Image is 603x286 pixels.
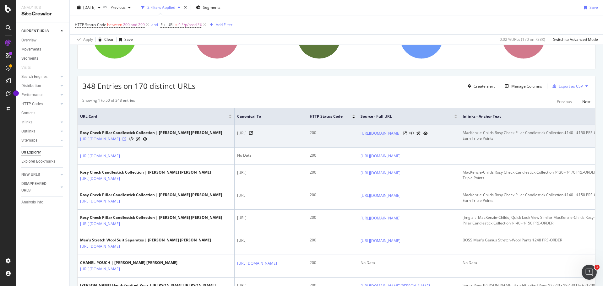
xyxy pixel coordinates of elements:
span: [URL] [237,215,247,221]
span: ^.*/p/prod.*$ [178,20,202,29]
button: Previous [108,3,133,13]
span: HTTP Status Code [75,22,106,27]
a: Segments [21,55,65,62]
div: 200 [310,215,355,220]
div: Analytics [21,5,64,10]
button: Apply [75,35,93,45]
button: Switch to Advanced Mode [551,35,598,45]
a: [URL][DOMAIN_NAME] [361,170,400,176]
button: [DATE] [75,3,103,13]
a: [URL][DOMAIN_NAME] [361,153,400,159]
div: No Data [237,153,304,158]
button: Create alert [465,81,495,91]
div: Next [582,99,590,104]
div: 200 [310,153,355,158]
div: A chart. [287,10,385,64]
a: AI Url Details [136,136,140,142]
a: [URL][DOMAIN_NAME] [361,238,400,244]
a: Search Engines [21,73,59,80]
a: Overview [21,37,65,44]
button: View HTML Source [129,137,133,141]
iframe: Intercom live chat [582,265,597,280]
a: Visit Online Page [122,137,126,141]
div: Visits [21,64,31,71]
div: Rosy Check Candlestick Collection | [PERSON_NAME] [PERSON_NAME] [80,170,211,175]
div: Segments [21,55,38,62]
a: Distribution [21,83,59,89]
div: Add Filter [216,22,232,27]
div: Create alert [474,84,495,89]
div: HTTP Codes [21,101,43,107]
button: and [151,22,158,28]
div: times [183,4,188,11]
a: [URL][DOMAIN_NAME] [237,260,277,267]
span: Full URL [160,22,174,27]
div: Analysis Info [21,199,43,206]
a: Outlinks [21,128,59,135]
span: [URL] [237,170,247,176]
a: Explorer Bookmarks [21,158,65,165]
span: [URL] [237,192,247,198]
a: Visits [21,64,37,71]
div: Save [589,5,598,10]
div: Showing 1 to 50 of 348 entries [82,98,135,105]
a: [URL][DOMAIN_NAME] [80,221,120,227]
div: 200 [310,192,355,198]
button: Clear [96,35,114,45]
span: HTTP Status Code [310,114,343,119]
div: Tooltip anchor [13,90,19,96]
button: Previous [557,98,572,105]
span: 2025 Oct. 6th [83,5,95,10]
div: Url Explorer [21,149,41,156]
div: NEW URLS [21,171,40,178]
a: Visit Online Page [403,132,407,135]
span: [URL] [237,130,247,136]
div: CURRENT URLS [21,28,49,35]
div: Rosy Check Pillar Candlestick Collection | [PERSON_NAME] [PERSON_NAME] [80,130,222,136]
span: vs [103,4,108,9]
span: [URL] [237,237,247,244]
div: 200 [310,170,355,175]
div: Explorer Bookmarks [21,158,55,165]
div: Sitemaps [21,137,37,144]
div: Switch to Advanced Mode [553,37,598,42]
a: [URL][DOMAIN_NAME] [80,136,120,142]
div: Rosy Check Pillar Candlestick Collection | [PERSON_NAME] [PERSON_NAME] [80,192,222,198]
span: = [175,22,177,27]
a: URL Inspection [423,130,428,137]
a: Analysis Info [21,199,65,206]
button: Save [117,35,133,45]
div: Rosy Check Pillar Candlestick Collection | [PERSON_NAME] [PERSON_NAME] [80,215,222,220]
div: Outlinks [21,128,35,135]
span: Source - Full URL [361,114,445,119]
span: URL Card [80,114,227,119]
div: SiteCrawler [21,10,64,18]
a: [URL][DOMAIN_NAME] [80,175,120,182]
a: Content [21,110,65,116]
div: Distribution [21,83,41,89]
div: Save [124,37,133,42]
button: Export as CSV [550,81,583,91]
button: Save [582,3,598,13]
span: 348 Entries on 170 distinct URLs [82,81,195,91]
div: Performance [21,92,43,98]
div: Movements [21,46,41,53]
div: 200 [310,260,355,266]
a: Movements [21,46,65,53]
a: NEW URLS [21,171,59,178]
div: Search Engines [21,73,47,80]
div: Apply [83,37,93,42]
a: [URL][DOMAIN_NAME] [80,153,120,159]
span: Segments [203,5,220,10]
div: A chart. [389,10,487,64]
span: Previous [108,5,126,10]
div: 2 Filters Applied [147,5,175,10]
div: 0.02 % URLs ( 170 on 738K ) [500,37,545,42]
div: Export as CSV [559,84,583,89]
span: Canonical To [237,114,295,119]
a: URL Inspection [143,136,147,142]
a: [URL][DOMAIN_NAME] [361,215,400,221]
a: [URL][DOMAIN_NAME] [80,198,120,204]
div: and [151,22,158,27]
div: Previous [557,99,572,104]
